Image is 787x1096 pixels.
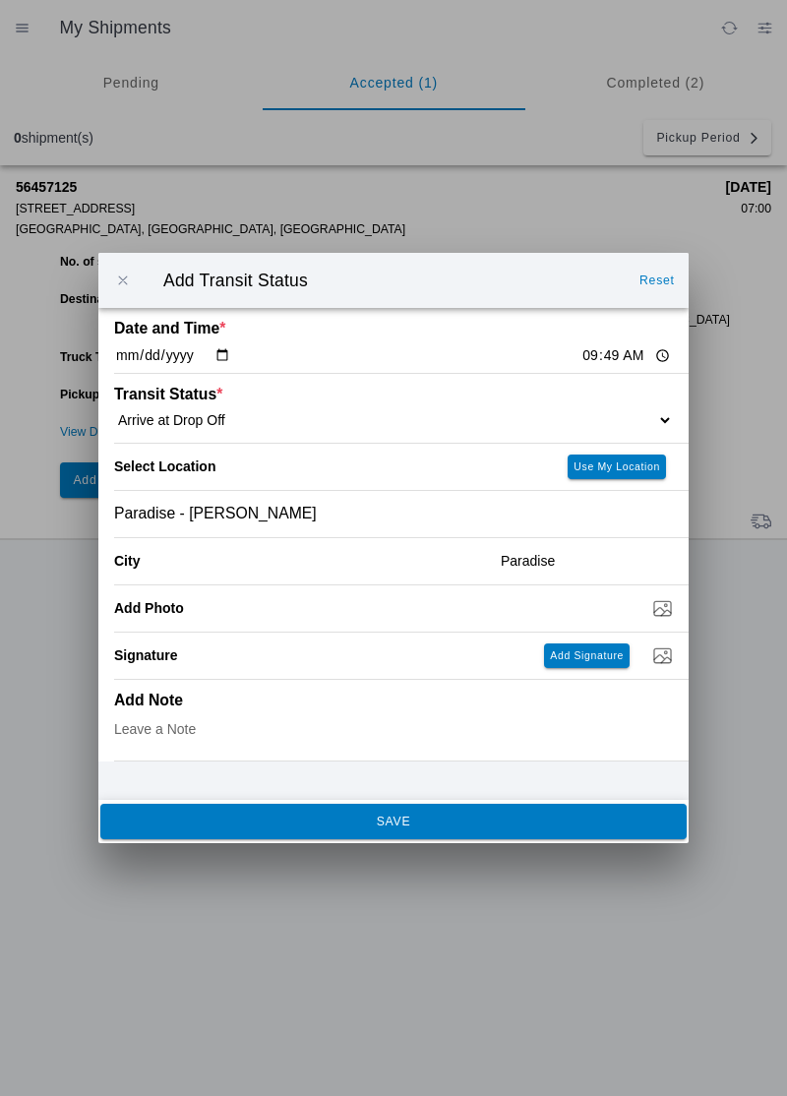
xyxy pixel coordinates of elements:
[632,265,683,296] ion-button: Reset
[114,692,533,709] ion-label: Add Note
[114,320,533,337] ion-label: Date and Time
[114,386,533,403] ion-label: Transit Status
[144,271,630,291] ion-title: Add Transit Status
[114,553,485,569] ion-label: City
[114,458,215,474] label: Select Location
[114,505,317,522] span: Paradise - [PERSON_NAME]
[568,455,666,479] ion-button: Use My Location
[100,804,687,839] ion-button: SAVE
[114,647,178,663] label: Signature
[544,643,630,668] ion-button: Add Signature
